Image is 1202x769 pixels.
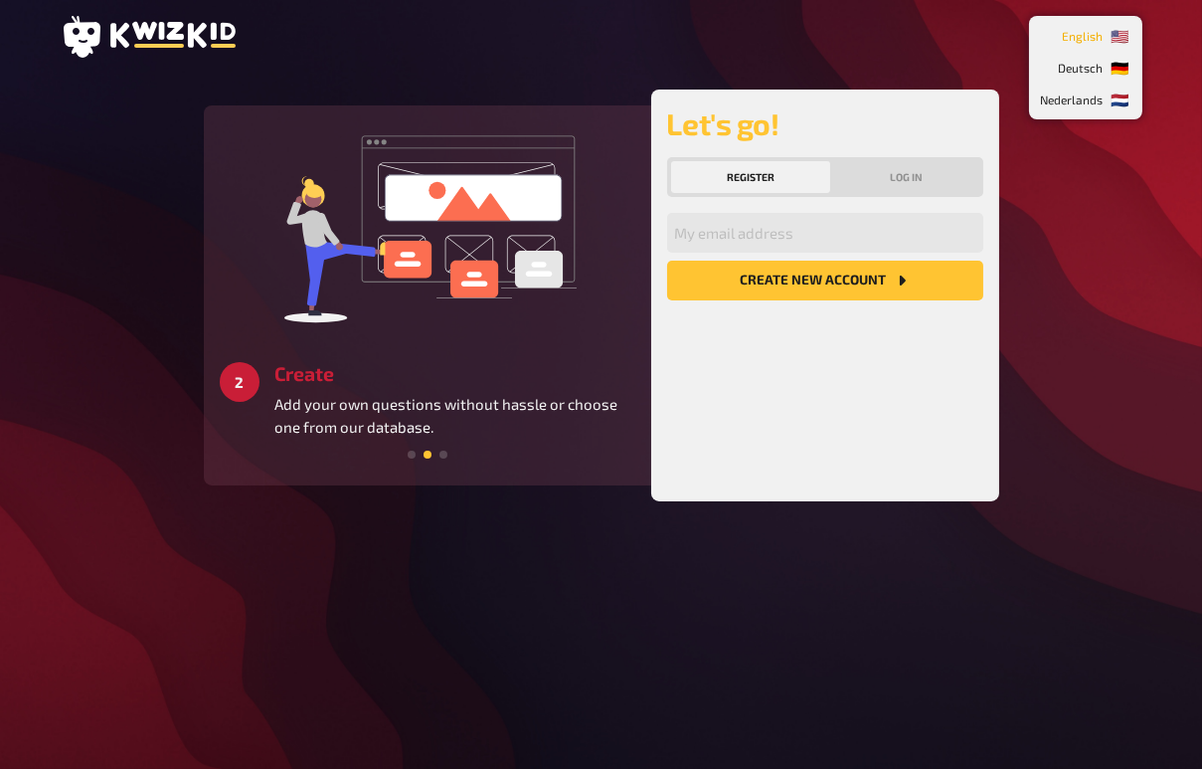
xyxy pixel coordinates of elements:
button: Log in [834,161,979,193]
li: 🇩🇪 [1033,52,1138,84]
li: 🇺🇸 [1033,20,1138,52]
button: Create new account [667,261,983,300]
li: 🇳🇱 [1033,84,1138,115]
span: English [1063,20,1104,52]
img: create [278,121,577,330]
h3: Create [275,362,635,385]
span: Nederlands [1041,84,1104,115]
span: Deutsch [1059,52,1104,84]
h2: Let's go! [667,105,983,141]
p: Add your own questions without hassle or choose one from our database. [275,393,635,438]
input: My email address [667,213,983,253]
div: 2 [220,362,259,402]
button: Register [671,161,831,193]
